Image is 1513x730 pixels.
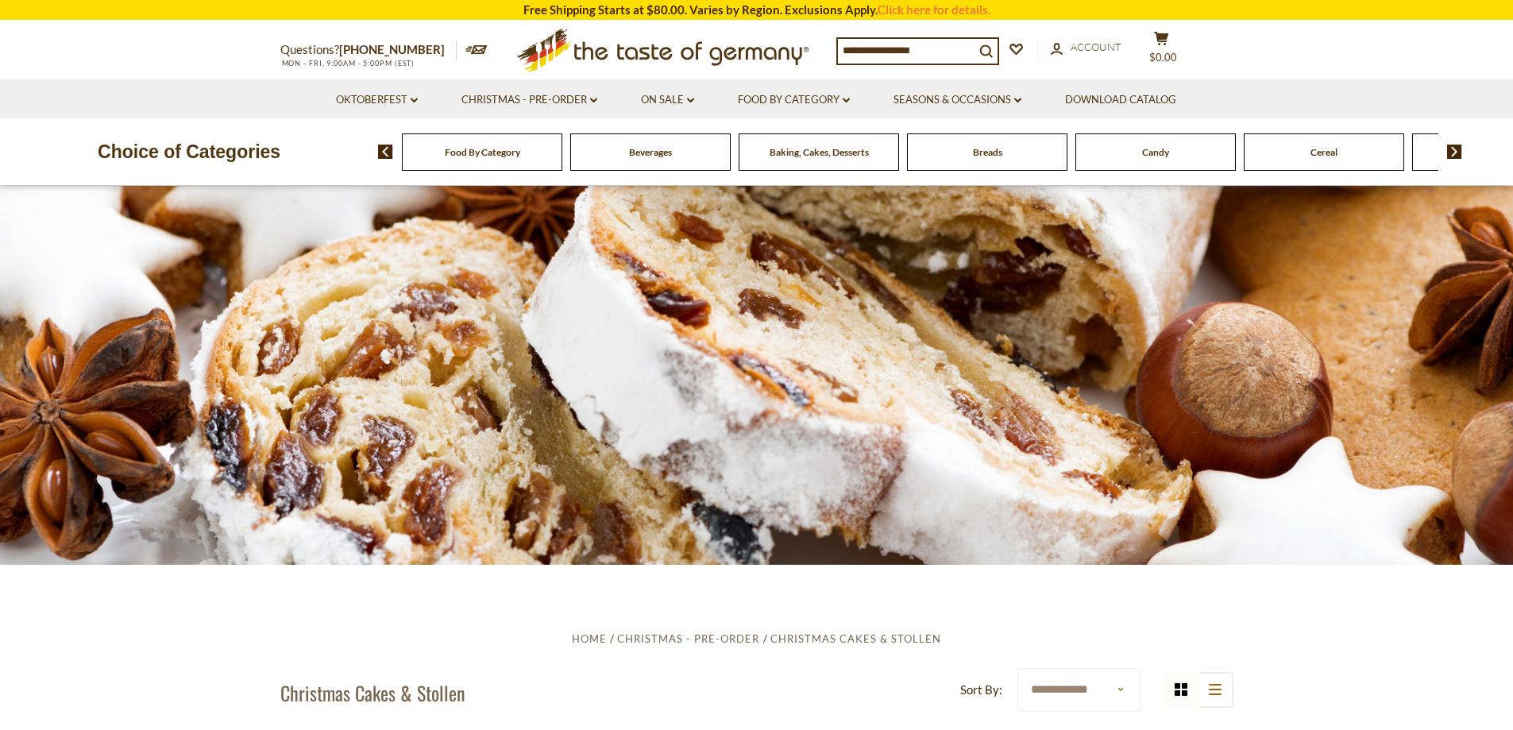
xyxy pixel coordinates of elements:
a: Food By Category [445,146,520,158]
label: Sort By: [960,680,1002,700]
a: Click here for details. [878,2,990,17]
p: Questions? [280,40,457,60]
a: Oktoberfest [336,91,418,109]
a: Download Catalog [1065,91,1176,109]
span: $0.00 [1149,51,1177,64]
a: Breads [973,146,1002,158]
a: On Sale [641,91,694,109]
a: Seasons & Occasions [894,91,1021,109]
a: Cereal [1310,146,1337,158]
img: next arrow [1447,145,1462,159]
a: Candy [1142,146,1169,158]
button: $0.00 [1138,31,1186,71]
span: Account [1071,41,1121,53]
a: Account [1051,39,1121,56]
a: Christmas Cakes & Stollen [770,632,941,645]
a: Beverages [629,146,672,158]
img: previous arrow [378,145,393,159]
span: MON - FRI, 9:00AM - 5:00PM (EST) [280,59,415,68]
a: Christmas - PRE-ORDER [617,632,759,645]
a: Home [572,632,607,645]
a: Christmas - PRE-ORDER [461,91,597,109]
a: Baking, Cakes, Desserts [770,146,869,158]
a: Food By Category [738,91,850,109]
a: [PHONE_NUMBER] [339,42,445,56]
h1: Christmas Cakes & Stollen [280,681,465,705]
